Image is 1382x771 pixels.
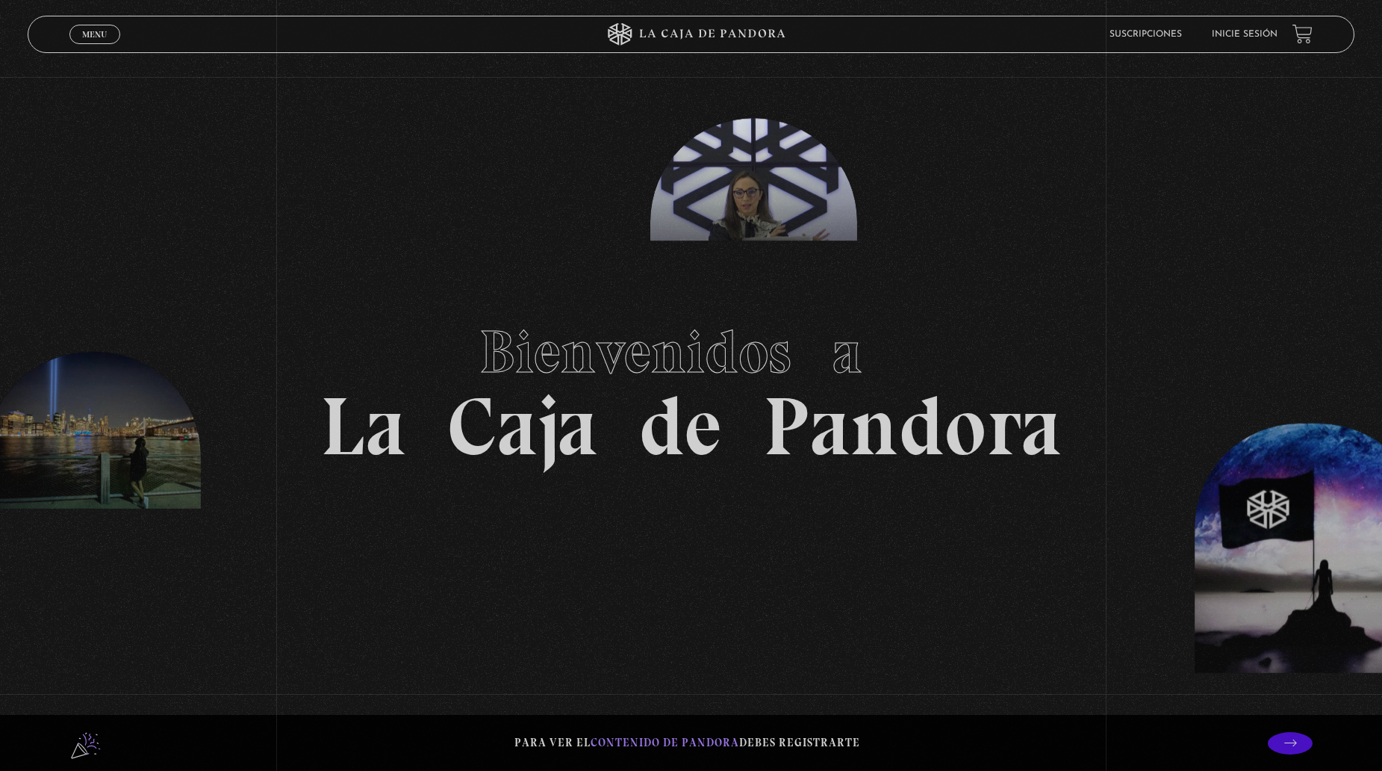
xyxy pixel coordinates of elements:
[1292,24,1313,44] a: View your shopping cart
[77,42,112,52] span: Cerrar
[1109,30,1182,39] a: Suscripciones
[320,303,1062,468] h1: La Caja de Pandora
[479,316,903,388] span: Bienvenidos a
[514,733,860,753] p: Para ver el debes registrarte
[1212,30,1277,39] a: Inicie sesión
[82,30,107,39] span: Menu
[591,736,739,749] span: contenido de Pandora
